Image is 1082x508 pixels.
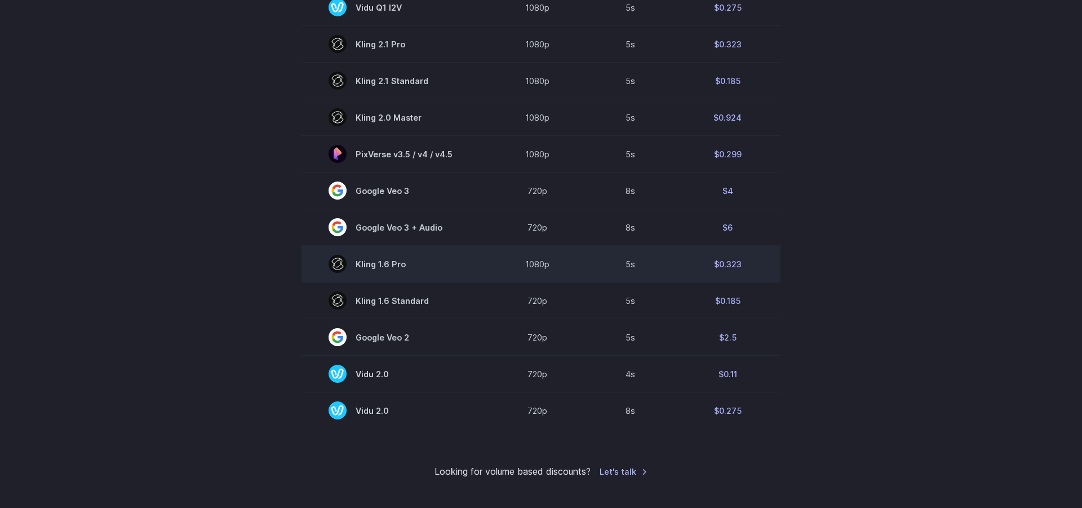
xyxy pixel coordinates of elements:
[586,63,675,99] td: 5s
[586,356,675,392] td: 4s
[586,136,675,173] td: 5s
[489,26,586,63] td: 1080p
[586,392,675,429] td: 8s
[586,99,675,136] td: 5s
[489,356,586,392] td: 720p
[675,282,781,319] td: $0.185
[675,319,781,356] td: $2.5
[329,401,462,419] span: Vidu 2.0
[489,173,586,209] td: 720p
[675,173,781,209] td: $4
[675,246,781,282] td: $0.323
[489,392,586,429] td: 720p
[489,63,586,99] td: 1080p
[489,209,586,246] td: 720p
[675,392,781,429] td: $0.275
[489,136,586,173] td: 1080p
[675,99,781,136] td: $0.924
[329,218,462,236] span: Google Veo 3 + Audio
[329,108,462,126] span: Kling 2.0 Master
[329,291,462,310] span: Kling 1.6 Standard
[329,255,462,273] span: Kling 1.6 Pro
[489,319,586,356] td: 720p
[586,26,675,63] td: 5s
[434,465,591,479] small: Looking for volume based discounts?
[329,145,462,163] span: PixVerse v3.5 / v4 / v4.5
[329,35,462,53] span: Kling 2.1 Pro
[675,136,781,173] td: $0.299
[489,99,586,136] td: 1080p
[329,365,462,383] span: Vidu 2.0
[489,282,586,319] td: 720p
[675,356,781,392] td: $0.11
[600,465,648,478] a: Let's talk
[586,246,675,282] td: 5s
[675,63,781,99] td: $0.185
[586,282,675,319] td: 5s
[586,319,675,356] td: 5s
[329,328,462,346] span: Google Veo 2
[489,246,586,282] td: 1080p
[329,72,462,90] span: Kling 2.1 Standard
[586,173,675,209] td: 8s
[675,209,781,246] td: $6
[329,182,462,200] span: Google Veo 3
[675,26,781,63] td: $0.323
[586,209,675,246] td: 8s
